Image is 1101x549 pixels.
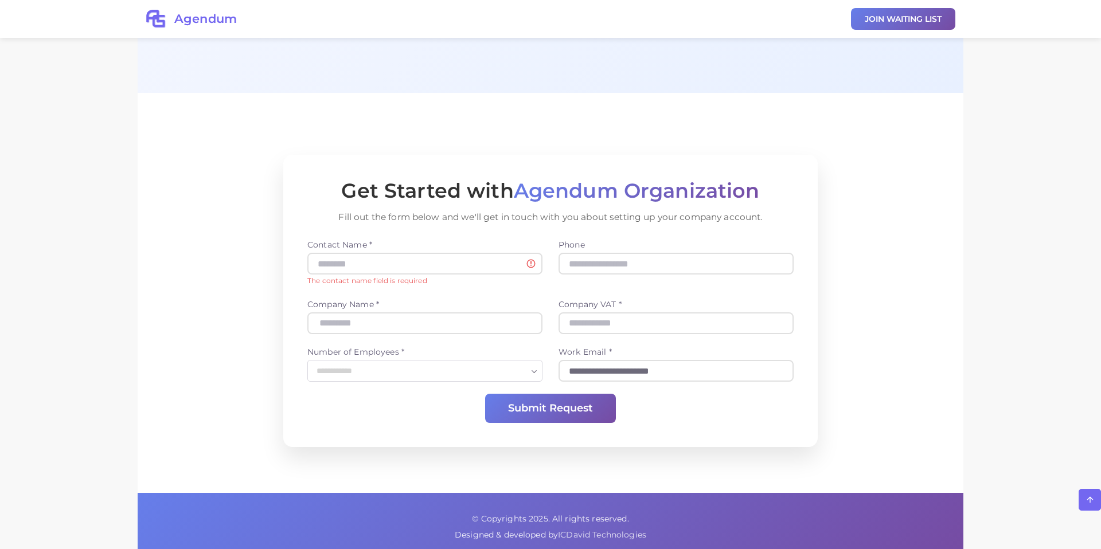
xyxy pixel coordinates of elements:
[146,513,955,525] p: © Copyrights 2025. All rights reserved.
[174,11,237,26] h2: Agendum
[307,239,542,250] label: Contact Name *
[307,360,542,382] div: Search for option
[514,178,760,203] span: Agendum Organization
[558,530,646,540] a: ICDavid Technologies
[146,9,237,29] a: Agendum
[851,8,955,30] button: JOIN WAITING LIST
[307,211,794,223] p: Fill out the form below and we'll get in touch with you about setting up your company account.
[508,402,593,414] span: Submit Request
[307,346,542,358] label: Number of Employees *
[307,179,794,203] h2: Get Started with
[485,394,616,423] button: Submit Request
[307,276,427,285] small: The contact name field is required
[559,346,794,358] label: Work Email *
[313,363,527,379] input: Search for option
[146,529,955,541] p: Designed & developed by
[307,299,542,310] label: Company Name *
[559,239,794,250] label: Phone
[559,299,794,310] label: Company VAT *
